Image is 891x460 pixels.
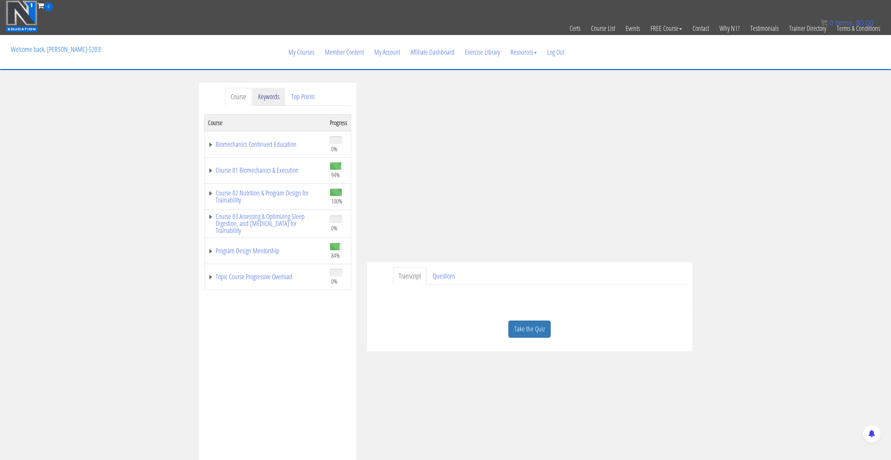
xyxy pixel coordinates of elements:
a: Course 03 Assessing & Optimizing Sleep Digestion, and [MEDICAL_DATA] for Trainability [208,213,323,234]
a: Program Design Mentorship [208,247,323,254]
a: Resources [505,35,542,69]
span: 0% [331,224,337,232]
img: n1-education [6,0,37,32]
span: 0 [44,2,53,11]
a: Member Content [320,35,369,69]
span: 0 [829,19,833,27]
a: Course 01 Biomechanics & Execution [208,167,323,174]
th: Course [204,114,326,131]
a: Exercise Library [460,35,505,69]
a: FREE Course [645,11,687,46]
span: $ [856,19,860,27]
a: Take the Quiz [508,321,551,338]
span: 0% [331,277,337,285]
a: Contact [687,11,714,46]
a: Why N1? [714,11,745,46]
a: Trainer Directory [784,11,831,46]
a: Course List [586,11,620,46]
a: Course [225,88,252,106]
span: 100% [331,197,342,205]
a: Biomechanics Continued Education [208,141,323,148]
a: Questions [427,267,461,285]
a: Top Points [286,88,320,106]
bdi: 0.00 [856,19,873,27]
p: Welcome back, [PERSON_NAME]-5203! [6,35,107,63]
a: Events [620,11,645,46]
span: items: [835,19,854,27]
a: Keywords [252,88,285,106]
a: Terms & Conditions [831,11,885,46]
a: Log Out [542,35,570,69]
a: My Courses [283,35,320,69]
a: Affiliate Dashboard [405,35,460,69]
a: 0 [37,1,53,10]
a: Course 02 Nutrition & Program Design for Trainability [208,190,323,204]
img: icon11.png [821,19,828,26]
a: 0 items: $0.00 [821,19,873,27]
span: 94% [331,171,340,179]
span: 0% [331,145,337,153]
a: My Account [369,35,405,69]
a: Certs [564,11,586,46]
th: Progress [326,114,351,131]
a: Transcript [393,267,426,285]
a: Testimonials [745,11,784,46]
a: Topic Course Progressive Overload [208,273,323,280]
span: 84% [331,252,340,259]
